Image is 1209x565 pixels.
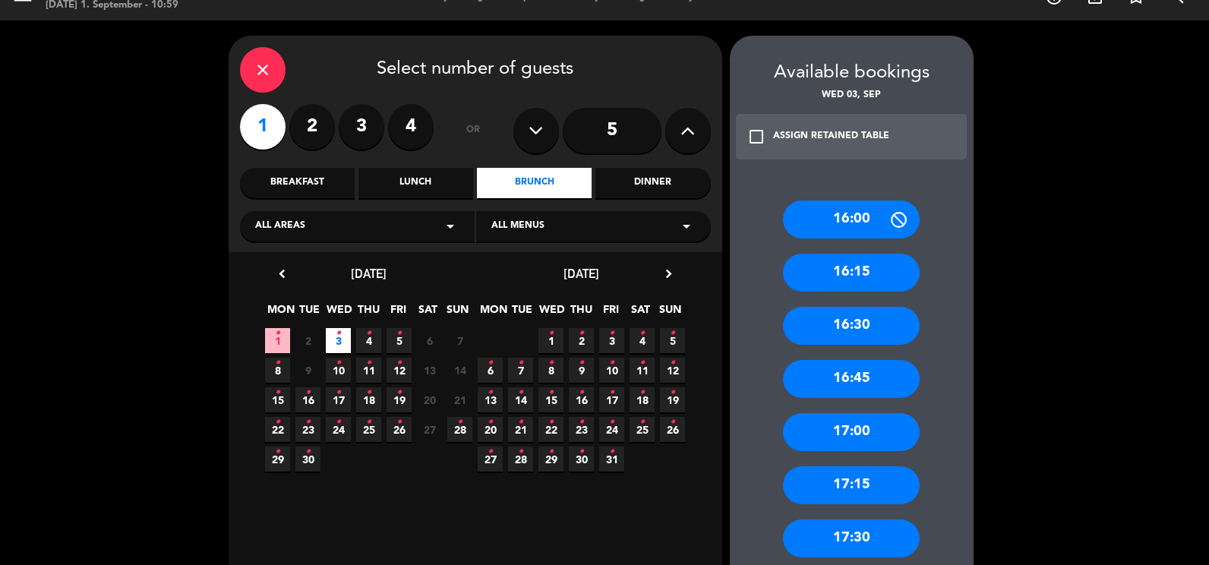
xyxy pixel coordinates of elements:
[730,88,974,103] div: Wed 03, Sep
[267,301,292,326] span: MON
[783,360,920,398] div: 16:45
[569,447,594,472] span: 30
[417,387,442,412] span: 20
[255,219,305,234] span: All areas
[366,351,371,375] i: •
[630,328,655,353] span: 4
[478,358,503,383] span: 6
[518,351,523,375] i: •
[569,301,594,326] span: THU
[491,219,545,234] span: All menus
[449,104,498,157] div: or
[639,351,645,375] i: •
[445,301,470,326] span: SUN
[538,417,563,442] span: 22
[417,417,442,442] span: 27
[630,358,655,383] span: 11
[366,321,371,346] i: •
[579,321,584,346] i: •
[457,410,462,434] i: •
[660,358,685,383] span: 12
[569,358,594,383] span: 9
[240,104,286,150] label: 1
[609,380,614,405] i: •
[598,301,623,326] span: FRI
[441,217,459,235] i: arrow_drop_down
[548,440,554,464] i: •
[396,410,402,434] i: •
[295,328,320,353] span: 2
[351,266,387,281] span: [DATE]
[336,410,341,434] i: •
[783,200,920,238] div: 16:00
[609,321,614,346] i: •
[670,351,675,375] i: •
[477,168,592,198] div: Brunch
[275,440,280,464] i: •
[274,266,290,282] i: chevron_left
[275,410,280,434] i: •
[336,321,341,346] i: •
[305,440,311,464] i: •
[538,387,563,412] span: 15
[548,380,554,405] i: •
[480,301,505,326] span: MON
[579,440,584,464] i: •
[488,410,493,434] i: •
[639,410,645,434] i: •
[265,328,290,353] span: 1
[478,417,503,442] span: 20
[326,417,351,442] span: 24
[387,417,412,442] span: 26
[265,417,290,442] span: 22
[240,168,355,198] div: Breakfast
[295,417,320,442] span: 23
[783,413,920,451] div: 17:00
[254,61,272,79] i: close
[326,358,351,383] span: 10
[488,351,493,375] i: •
[417,328,442,353] span: 6
[295,387,320,412] span: 16
[639,380,645,405] i: •
[447,328,472,353] span: 7
[275,351,280,375] i: •
[670,410,675,434] i: •
[305,380,311,405] i: •
[538,328,563,353] span: 1
[518,410,523,434] i: •
[518,380,523,405] i: •
[609,440,614,464] i: •
[783,254,920,292] div: 16:15
[366,380,371,405] i: •
[569,328,594,353] span: 2
[783,466,920,504] div: 17:15
[336,380,341,405] i: •
[569,417,594,442] span: 23
[265,358,290,383] span: 8
[783,519,920,557] div: 17:30
[579,351,584,375] i: •
[488,440,493,464] i: •
[275,380,280,405] i: •
[599,358,624,383] span: 10
[356,358,381,383] span: 11
[670,380,675,405] i: •
[569,387,594,412] span: 16
[415,301,440,326] span: SAT
[677,217,696,235] i: arrow_drop_down
[508,358,533,383] span: 7
[660,417,685,442] span: 26
[548,321,554,346] i: •
[508,447,533,472] span: 28
[599,417,624,442] span: 24
[773,129,889,144] div: ASSIGN RETAINED TABLE
[747,128,765,146] i: check_box_outline_blank
[396,380,402,405] i: •
[518,440,523,464] i: •
[639,321,645,346] i: •
[396,351,402,375] i: •
[386,301,411,326] span: FRI
[265,447,290,472] span: 29
[387,328,412,353] span: 5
